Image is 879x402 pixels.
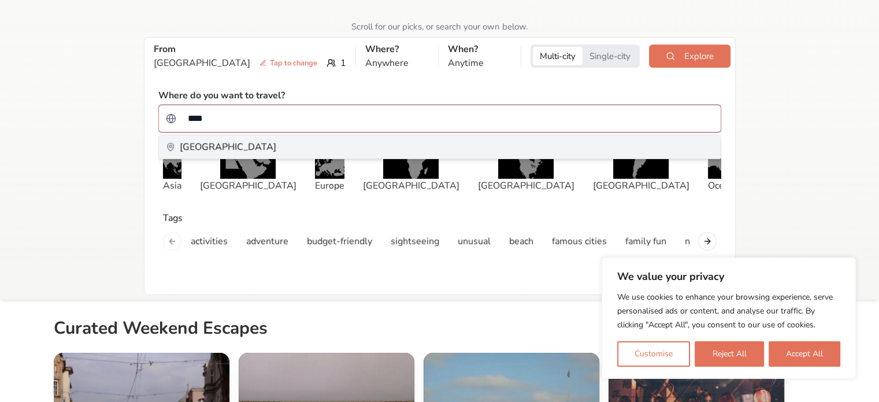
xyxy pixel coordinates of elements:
p: beach [509,234,533,248]
button: unusual [451,230,498,253]
p: From [154,42,346,56]
button: sightseeing [384,230,446,253]
button: activities [184,230,235,253]
img: na image [708,142,741,179]
p: Anytime [448,56,511,70]
button: Multi-city [533,47,583,65]
p: [GEOGRAPHIC_DATA] [593,179,689,193]
button: na image[GEOGRAPHIC_DATA] [358,137,464,197]
p: family fun [625,234,666,248]
p: activities [191,234,228,248]
button: beach [502,230,540,253]
div: Trip style [531,45,640,68]
button: adventure [239,230,295,253]
button: na image[GEOGRAPHIC_DATA] [473,137,579,197]
img: na image [498,142,554,179]
p: adventure [246,234,288,248]
p: Asia [163,179,181,193]
button: Reject All [695,341,763,367]
p: Oceania [708,179,741,193]
button: Customise [617,341,690,367]
p: [GEOGRAPHIC_DATA] [200,179,296,193]
span: Scroll for our picks, or search your own below. [351,21,528,32]
p: We value your privacy [617,270,840,283]
button: na imageOceania [703,137,746,197]
button: na image[GEOGRAPHIC_DATA] [588,137,694,197]
img: na image [383,142,439,179]
p: Anywhere [365,56,429,70]
h2: Curated Weekend Escapes [54,318,268,344]
img: na image [220,142,276,179]
input: Search for a country [181,107,714,130]
img: na image [613,142,669,179]
button: na image[GEOGRAPHIC_DATA] [195,137,301,197]
div: We value your privacy [602,257,856,379]
button: Explore [649,45,730,68]
p: unusual [458,234,491,248]
p: [GEOGRAPHIC_DATA] [154,56,322,70]
p: sightseeing [391,234,439,248]
button: nightlife [678,230,726,253]
button: family fun [618,230,673,253]
p: nightlife [685,234,719,248]
button: na imageEurope [310,137,349,197]
p: Europe [315,179,344,193]
p: famous cities [552,234,607,248]
p: [GEOGRAPHIC_DATA] [478,179,574,193]
button: budget-friendly [300,230,379,253]
button: Accept All [769,341,840,367]
div: 1 [154,56,346,70]
button: na imageAsia [158,137,186,197]
p: We use cookies to enhance your browsing experience, serve personalised ads or content, and analys... [617,290,840,332]
button: Single-city [583,47,637,65]
p: [GEOGRAPHIC_DATA] [180,140,276,154]
div: Tags [158,211,721,225]
p: When? [448,42,511,56]
button: famous cities [545,230,614,253]
img: na image [315,142,344,179]
p: Where do you want to travel? [158,88,285,102]
span: Tap to change [255,57,322,69]
img: na image [163,142,181,179]
p: Where? [365,42,429,56]
p: [GEOGRAPHIC_DATA] [363,179,459,193]
p: budget-friendly [307,234,372,248]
